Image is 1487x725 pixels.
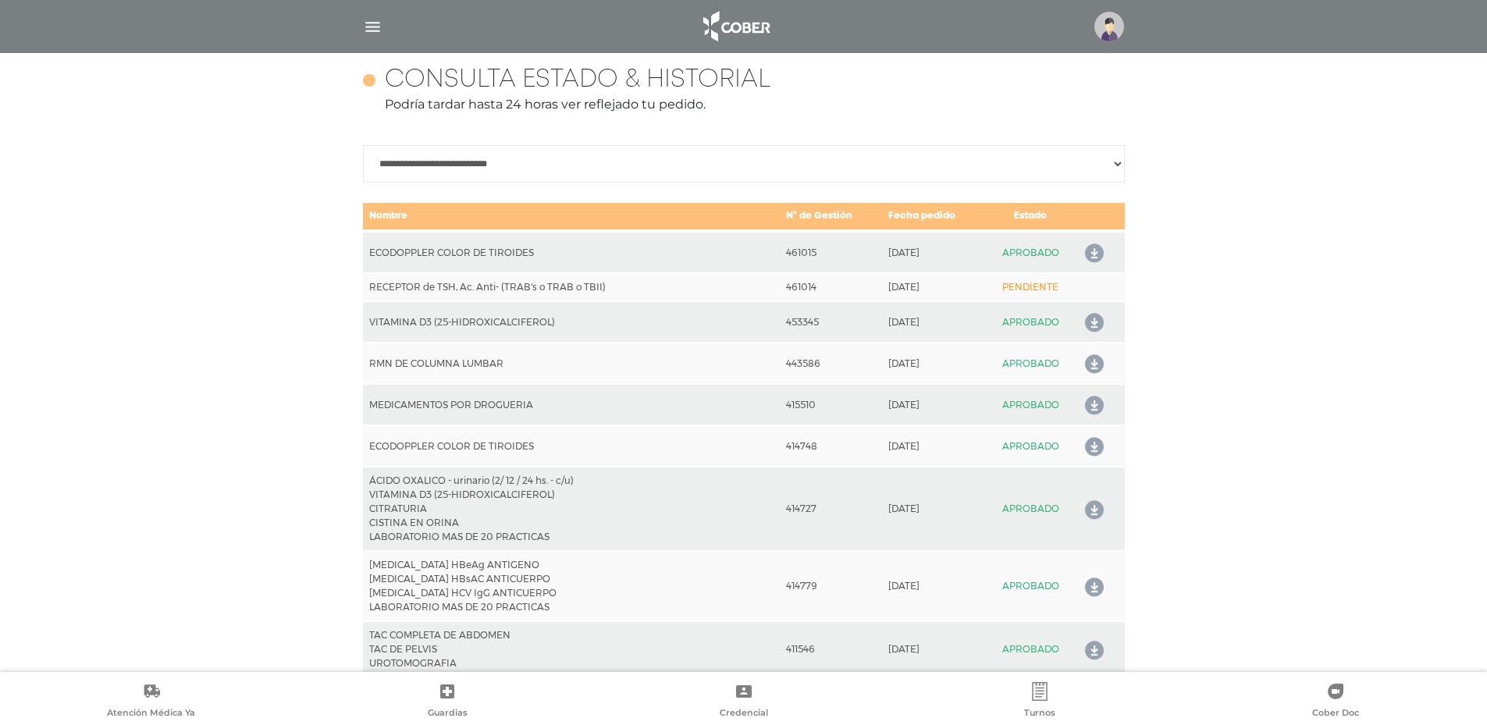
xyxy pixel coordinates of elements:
span: Turnos [1024,707,1055,721]
td: ECODOPPLER COLOR DE TIROIDES [363,231,781,273]
td: 461014 [780,273,882,301]
span: Credencial [720,707,768,721]
td: N° de Gestión [780,202,882,231]
td: ÁCIDO OXALICO - urinario (2/ 12 / 24 hs. - c/u) VITAMINA D3 (25-HIDROXICALCIFEROL) CITRATURIA CIS... [363,467,781,551]
img: profile-placeholder.svg [1094,12,1124,41]
a: Turnos [891,682,1187,722]
td: APROBADO [986,231,1076,273]
td: [DATE] [882,467,985,551]
td: [DATE] [882,231,985,273]
td: APROBADO [986,384,1076,425]
td: 453345 [780,301,882,343]
td: 414727 [780,467,882,551]
span: Cober Doc [1312,707,1359,721]
a: Guardias [299,682,595,722]
img: logo_cober_home-white.png [695,8,777,45]
td: [DATE] [882,273,985,301]
td: Estado [986,202,1076,231]
span: Atención Médica Ya [107,707,195,721]
td: RMN DE COLUMNA LUMBAR [363,343,781,384]
td: 414779 [780,551,882,621]
a: Cober Doc [1188,682,1484,722]
td: 415510 [780,384,882,425]
td: 411546 [780,621,882,677]
td: Fecha pedido [882,202,985,231]
a: Atención Médica Ya [3,682,299,722]
td: Nombre [363,202,781,231]
td: [MEDICAL_DATA] HBeAg ANTIGENO [MEDICAL_DATA] HBsAC ANTICUERPO [MEDICAL_DATA] HCV IgG ANTICUERPO L... [363,551,781,621]
td: APROBADO [986,343,1076,384]
span: Guardias [428,707,468,721]
td: [DATE] [882,301,985,343]
img: Cober_menu-lines-white.svg [363,17,382,37]
p: Podría tardar hasta 24 horas ver reflejado tu pedido. [363,95,1125,114]
td: [DATE] [882,425,985,467]
td: [DATE] [882,343,985,384]
td: 414748 [780,425,882,467]
h4: Consulta estado & historial [385,66,770,95]
td: [DATE] [882,551,985,621]
td: [DATE] [882,621,985,677]
td: APROBADO [986,467,1076,551]
td: 443586 [780,343,882,384]
td: 461015 [780,231,882,273]
td: PENDIENTE [986,273,1076,301]
td: APROBADO [986,551,1076,621]
td: VITAMINA D3 (25-HIDROXICALCIFEROL) [363,301,781,343]
td: MEDICAMENTOS POR DROGUERIA [363,384,781,425]
td: RECEPTOR de TSH, Ac. Anti- (TRAB's o TRAB o TBII) [363,273,781,301]
td: APROBADO [986,301,1076,343]
td: ECODOPPLER COLOR DE TIROIDES [363,425,781,467]
td: [DATE] [882,384,985,425]
td: APROBADO [986,621,1076,677]
td: APROBADO [986,425,1076,467]
a: Credencial [596,682,891,722]
td: TAC COMPLETA DE ABDOMEN TAC DE PELVIS UROTOMOGRAFIA [363,621,781,677]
